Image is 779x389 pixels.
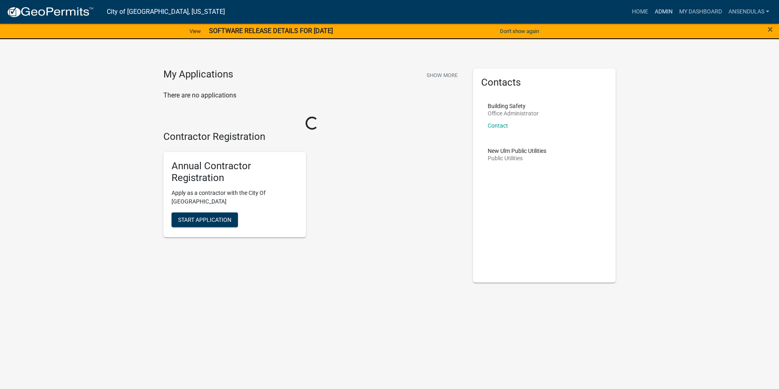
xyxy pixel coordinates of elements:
[163,131,461,143] h4: Contractor Registration
[423,69,461,82] button: Show More
[163,69,233,81] h4: My Applications
[481,77,607,88] h5: Contacts
[488,111,539,116] p: Office Administrator
[488,122,508,129] a: Contact
[488,103,539,109] p: Building Safety
[497,24,542,38] button: Don't show again
[488,155,546,161] p: Public Utilities
[186,24,204,38] a: View
[172,160,298,184] h5: Annual Contractor Registration
[768,24,773,34] button: Close
[488,148,546,154] p: New Ulm Public Utilities
[172,189,298,206] p: Apply as a contractor with the City Of [GEOGRAPHIC_DATA]
[651,4,676,20] a: Admin
[768,24,773,35] span: ×
[629,4,651,20] a: Home
[107,5,225,19] a: City of [GEOGRAPHIC_DATA], [US_STATE]
[163,91,461,100] p: There are no applications
[209,27,333,35] strong: SOFTWARE RELEASE DETAILS FOR [DATE]
[178,216,231,223] span: Start Application
[676,4,725,20] a: My Dashboard
[725,4,772,20] a: ansendulas
[172,212,238,227] button: Start Application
